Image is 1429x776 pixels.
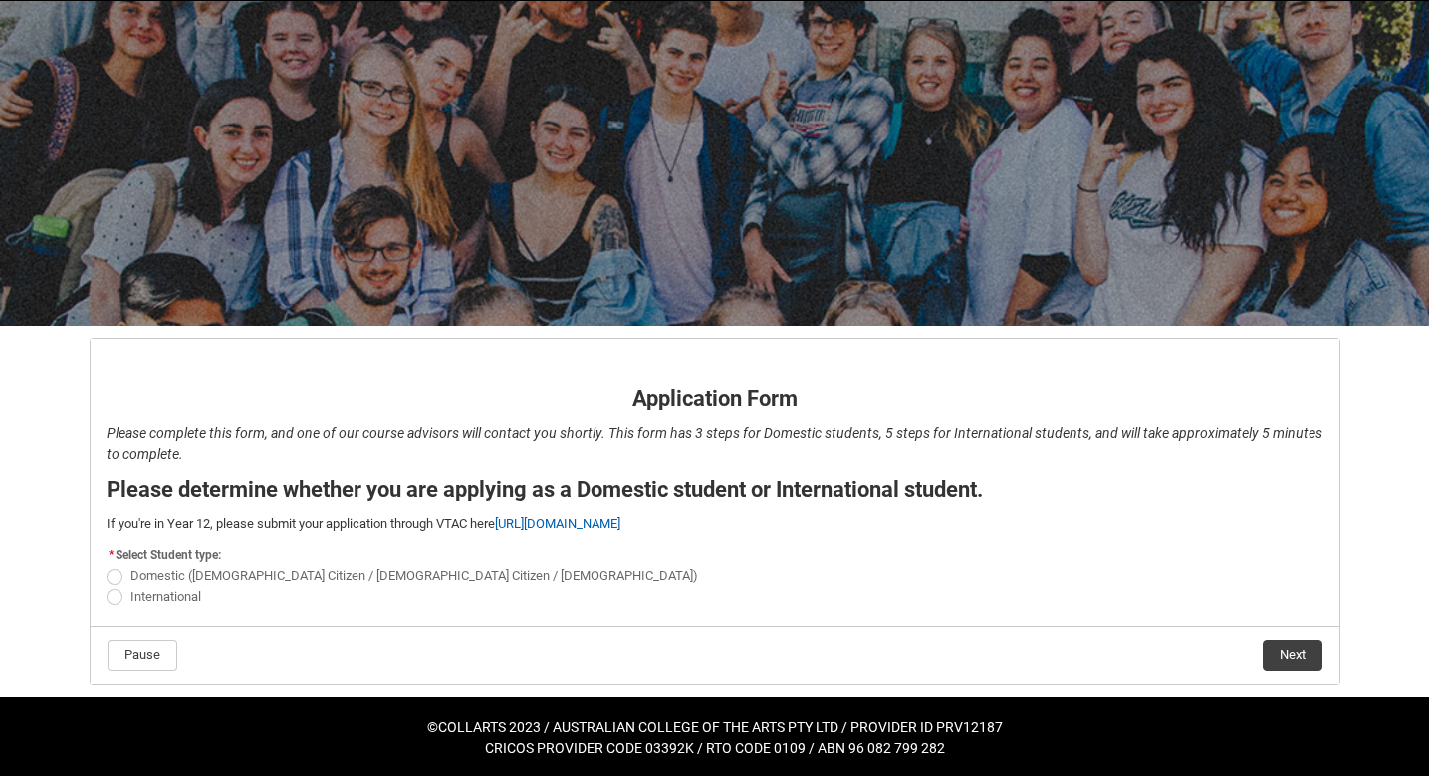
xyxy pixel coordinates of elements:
span: International [130,589,201,604]
article: REDU_Application_Form_for_Applicant flow [90,338,1340,685]
strong: Please determine whether you are applying as a Domestic student or International student. [107,477,983,502]
span: Domestic ([DEMOGRAPHIC_DATA] Citizen / [DEMOGRAPHIC_DATA] Citizen / [DEMOGRAPHIC_DATA]) [130,568,698,583]
button: Next [1263,640,1322,671]
strong: Application Form [632,387,798,411]
button: Pause [108,640,177,671]
strong: Application Form - Page 1 [107,353,293,372]
em: Please complete this form, and one of our course advisors will contact you shortly. This form has... [107,425,1322,462]
span: Select Student type: [116,548,221,562]
a: [URL][DOMAIN_NAME] [495,516,620,531]
p: If you're in Year 12, please submit your application through VTAC here [107,514,1323,534]
abbr: required [109,548,114,562]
